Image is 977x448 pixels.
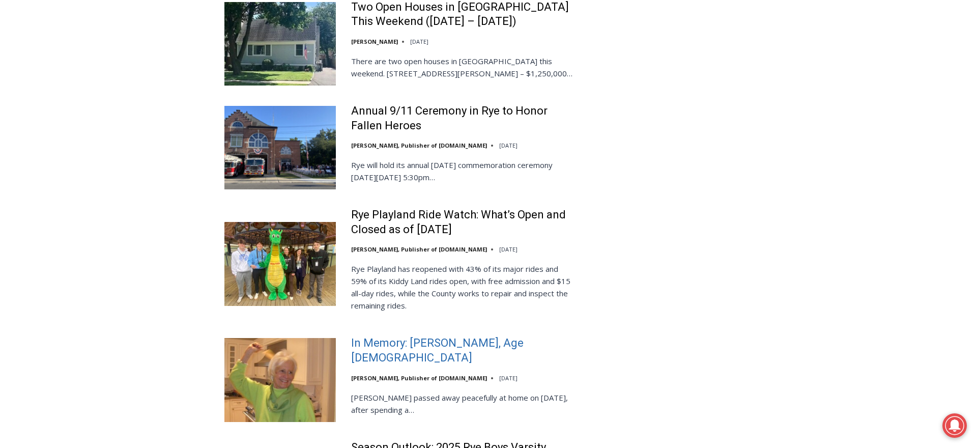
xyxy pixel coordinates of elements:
span: Open Tues. - Sun. [PHONE_NUMBER] [3,105,100,144]
div: Located at [STREET_ADDRESS][PERSON_NAME] [105,64,150,122]
time: [DATE] [499,374,518,382]
a: Rye Playland Ride Watch: What’s Open and Closed as of [DATE] [351,208,574,237]
div: "I learned about the history of a place I’d honestly never considered even as a resident of [GEOG... [257,1,481,99]
time: [DATE] [410,38,428,45]
p: [PERSON_NAME] passed away peacefully at home on [DATE], after spending a… [351,391,574,416]
a: [PERSON_NAME], Publisher of [DOMAIN_NAME] [351,245,487,253]
a: Open Tues. - Sun. [PHONE_NUMBER] [1,102,102,127]
a: [PERSON_NAME] [351,38,398,45]
a: [PERSON_NAME], Publisher of [DOMAIN_NAME] [351,374,487,382]
a: [PERSON_NAME], Publisher of [DOMAIN_NAME] [351,142,487,149]
a: In Memory: [PERSON_NAME], Age [DEMOGRAPHIC_DATA] [351,336,574,365]
p: Rye Playland has reopened with 43% of its major rides and 59% of its Kiddy Land rides open, with ... [351,263,574,312]
p: Rye will hold its annual [DATE] commemoration ceremony [DATE][DATE] 5:30pm… [351,159,574,183]
span: Intern @ [DOMAIN_NAME] [266,101,472,124]
a: Annual 9/11 Ceremony in Rye to Honor Fallen Heroes [351,104,574,133]
img: Annual 9/11 Ceremony in Rye to Honor Fallen Heroes [224,106,336,189]
img: Two Open Houses in Rye This Weekend (September 6 – 7) [224,2,336,86]
time: [DATE] [499,245,518,253]
img: In Memory: Barbara de Frondeville, Age 88 [224,338,336,422]
img: Rye Playland Ride Watch: What’s Open and Closed as of Thursday, September 4, 2025 [224,222,336,305]
a: Intern @ [DOMAIN_NAME] [245,99,493,127]
p: There are two open houses in [GEOGRAPHIC_DATA] this weekend. [STREET_ADDRESS][PERSON_NAME] – $1,2... [351,55,574,79]
time: [DATE] [499,142,518,149]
